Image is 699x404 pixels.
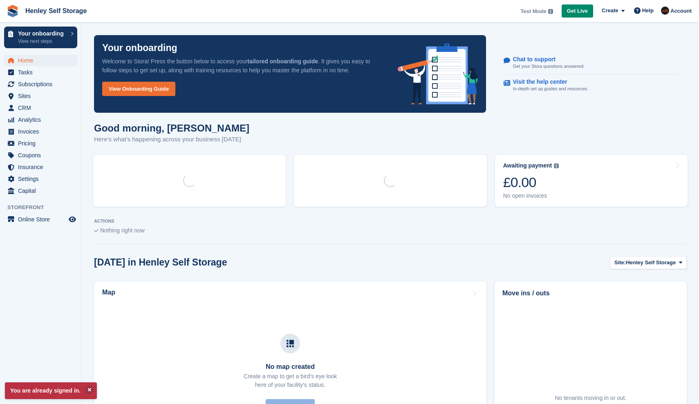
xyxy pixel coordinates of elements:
span: Help [642,7,654,15]
span: Home [18,55,67,66]
span: Storefront [7,203,81,212]
a: Get Live [562,4,593,18]
span: Get Live [567,7,588,15]
span: Account [670,7,692,15]
div: No tenants moving in or out. [555,394,626,402]
a: menu [4,214,77,225]
a: menu [4,55,77,66]
strong: tailored onboarding guide [247,58,318,65]
span: Online Store [18,214,67,225]
span: Settings [18,173,67,185]
button: Site: Henley Self Storage [610,256,687,270]
a: menu [4,78,77,90]
a: View Onboarding Guide [102,82,175,96]
p: Visit the help center [513,78,582,85]
h2: Map [102,289,115,296]
p: Chat to support [513,56,578,63]
p: Here's what's happening across your business [DATE] [94,135,249,144]
a: menu [4,161,77,173]
a: menu [4,185,77,196]
span: Analytics [18,114,67,125]
h2: [DATE] in Henley Self Storage [94,257,227,268]
a: Chat to support Get your Stora questions answered. [504,52,679,74]
span: Coupons [18,150,67,161]
a: menu [4,67,77,78]
a: menu [4,114,77,125]
img: Darren West [661,7,669,15]
span: Subscriptions [18,78,67,90]
span: Henley Self Storage [626,259,676,267]
span: Tasks [18,67,67,78]
a: menu [4,90,77,102]
a: Visit the help center In-depth set up guides and resources. [504,74,679,96]
a: Your onboarding View next steps [4,27,77,48]
img: map-icn-33ee37083ee616e46c38cad1a60f524a97daa1e2b2c8c0bc3eb3415660979fc1.svg [287,340,294,347]
p: View next steps [18,38,67,45]
p: Create a map to get a bird's eye look here of your facility's status. [244,372,337,389]
a: menu [4,173,77,185]
p: Get your Stora questions answered. [513,63,585,70]
img: icon-info-grey-7440780725fd019a000dd9b08b2336e03edf1995a4989e88bcd33f0948082b44.svg [554,163,559,168]
img: stora-icon-8386f47178a22dfd0bd8f6a31ec36ba5ce8667c1dd55bd0f319d3a0aa187defe.svg [7,5,19,17]
p: In-depth set up guides and resources. [513,85,589,92]
img: blank_slate_check_icon-ba018cac091ee9be17c0a81a6c232d5eb81de652e7a59be601be346b1b6ddf79.svg [94,229,99,232]
h1: Good morning, [PERSON_NAME] [94,123,249,134]
a: menu [4,138,77,149]
div: £0.00 [503,174,559,191]
a: menu [4,150,77,161]
span: Insurance [18,161,67,173]
p: Your onboarding [18,31,67,36]
a: menu [4,126,77,137]
div: No open invoices [503,192,559,199]
span: CRM [18,102,67,114]
a: menu [4,102,77,114]
p: You are already signed in. [5,382,97,399]
p: ACTIONS [94,219,687,224]
span: Create [602,7,618,15]
a: Henley Self Storage [22,4,90,18]
p: Your onboarding [102,43,177,53]
div: Awaiting payment [503,162,552,169]
span: Invoices [18,126,67,137]
img: onboarding-info-6c161a55d2c0e0a8cae90662b2fe09162a5109e8cc188191df67fb4f79e88e88.svg [398,43,478,105]
span: Test Mode [520,7,546,16]
span: Pricing [18,138,67,149]
span: Site: [614,259,626,267]
span: Capital [18,185,67,196]
h2: Move ins / outs [502,288,679,298]
span: Nothing right now [100,227,145,234]
p: Welcome to Stora! Press the button below to access your . It gives you easy to follow steps to ge... [102,57,385,75]
span: Sites [18,90,67,102]
h3: No map created [244,363,337,371]
img: icon-info-grey-7440780725fd019a000dd9b08b2336e03edf1995a4989e88bcd33f0948082b44.svg [548,9,553,14]
a: Preview store [67,214,77,224]
a: Awaiting payment £0.00 No open invoices [495,155,688,207]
